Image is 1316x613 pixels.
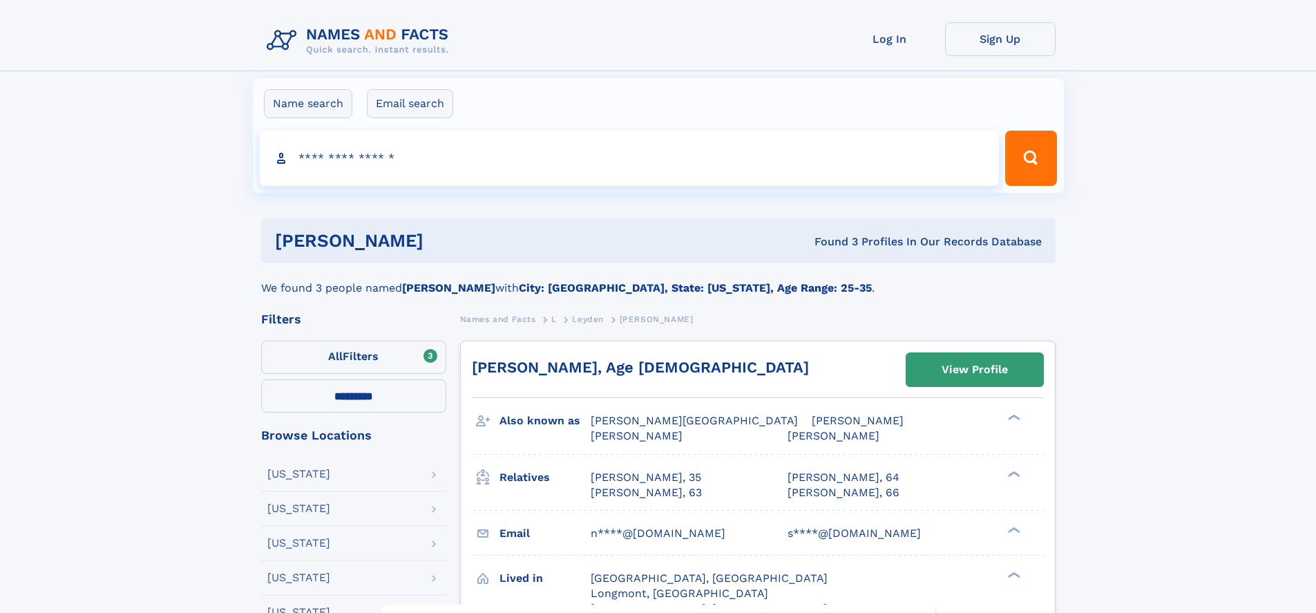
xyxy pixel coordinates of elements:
[267,538,330,549] div: [US_STATE]
[572,310,604,328] a: Leyden
[591,485,702,500] a: [PERSON_NAME], 63
[788,485,899,500] a: [PERSON_NAME], 66
[267,572,330,583] div: [US_STATE]
[619,234,1042,249] div: Found 3 Profiles In Our Records Database
[591,414,798,427] span: [PERSON_NAME][GEOGRAPHIC_DATA]
[551,310,557,328] a: L
[261,313,446,326] div: Filters
[1004,469,1021,478] div: ❯
[260,131,1000,186] input: search input
[1004,413,1021,422] div: ❯
[261,341,446,374] label: Filters
[1004,570,1021,579] div: ❯
[267,503,330,514] div: [US_STATE]
[472,359,809,376] a: [PERSON_NAME], Age [DEMOGRAPHIC_DATA]
[264,89,352,118] label: Name search
[460,310,536,328] a: Names and Facts
[275,232,619,249] h1: [PERSON_NAME]
[906,353,1043,386] a: View Profile
[835,22,945,56] a: Log In
[1005,131,1056,186] button: Search Button
[499,409,591,433] h3: Also known as
[812,414,904,427] span: [PERSON_NAME]
[499,567,591,590] h3: Lived in
[591,587,768,600] span: Longmont, [GEOGRAPHIC_DATA]
[261,429,446,442] div: Browse Locations
[367,89,453,118] label: Email search
[261,263,1056,296] div: We found 3 people named with .
[572,314,604,324] span: Leyden
[499,466,591,489] h3: Relatives
[499,522,591,545] h3: Email
[1004,525,1021,534] div: ❯
[519,281,872,294] b: City: [GEOGRAPHIC_DATA], State: [US_STATE], Age Range: 25-35
[788,429,879,442] span: [PERSON_NAME]
[551,314,557,324] span: L
[788,470,899,485] a: [PERSON_NAME], 64
[591,470,701,485] a: [PERSON_NAME], 35
[328,350,343,363] span: All
[945,22,1056,56] a: Sign Up
[591,429,683,442] span: [PERSON_NAME]
[942,354,1008,386] div: View Profile
[402,281,495,294] b: [PERSON_NAME]
[267,469,330,480] div: [US_STATE]
[261,22,460,59] img: Logo Names and Facts
[620,314,694,324] span: [PERSON_NAME]
[591,572,828,585] span: [GEOGRAPHIC_DATA], [GEOGRAPHIC_DATA]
